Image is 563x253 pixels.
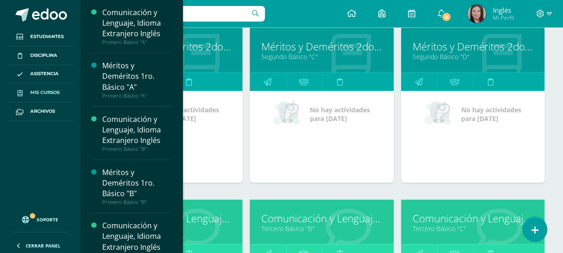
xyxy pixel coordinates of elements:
a: Archivos [7,102,73,121]
span: Estudiantes [30,33,64,40]
a: Méritos y Deméritos 1ro. Básico "A"Primero Básico "A" [102,60,172,99]
div: Méritos y Deméritos 1ro. Básico "B" [102,167,172,199]
a: Tercero Básico "B" [261,224,382,233]
a: Méritos y Deméritos 2do. Básico "D" [413,39,533,54]
div: Méritos y Deméritos 1ro. Básico "A" [102,60,172,92]
span: Soporte [37,216,59,223]
div: Comunicación y Lenguaje, Idioma Extranjero Inglés [102,7,172,39]
a: Soporte [11,207,70,230]
span: No hay actividades para [DATE] [159,105,219,123]
a: Comunicación y Lenguaje, Idioma Extranjero Inglés [261,211,382,225]
a: Comunicación y Lenguaje, Idioma Extranjero InglésPrimero Básico "A" [102,7,172,45]
span: Disciplina [30,52,57,59]
span: 6 [442,12,452,22]
img: no_activities_small.png [273,100,304,128]
div: Primero Básico "A" [102,39,172,45]
a: Mis cursos [7,83,73,102]
div: Primero Básico "B" [102,146,172,152]
span: Asistencia [30,70,59,77]
a: Estudiantes [7,27,73,46]
a: Segundo Básico "C" [261,52,382,61]
a: Comunicación y Lenguaje, Idioma Extranjero Inglés [413,211,533,225]
span: Mis cursos [30,89,60,96]
img: no_activities_small.png [425,100,455,128]
span: No hay actividades para [DATE] [310,105,370,123]
span: No hay actividades para [DATE] [461,105,521,123]
a: Comunicación y Lenguaje, Idioma Extranjero InglésPrimero Básico "B" [102,114,172,152]
div: Comunicación y Lenguaje, Idioma Extranjero Inglés [102,220,172,252]
a: Tercero Básico "C" [413,224,533,233]
span: Mi Perfil [493,14,514,22]
span: Archivos [30,108,55,115]
img: e03ec1ec303510e8e6f60bf4728ca3bf.png [468,5,486,23]
div: Primero Básico "A" [102,93,172,99]
a: Segundo Básico "D" [413,52,533,61]
a: Méritos y Deméritos 1ro. Básico "B"Primero Básico "B" [102,167,172,205]
span: Cerrar panel [26,242,61,249]
div: Comunicación y Lenguaje, Idioma Extranjero Inglés [102,114,172,146]
span: Inglés [493,5,514,15]
a: Disciplina [7,46,73,65]
a: Méritos y Deméritos 2do. Básico "C" [261,39,382,54]
div: Primero Básico "B" [102,199,172,205]
a: Asistencia [7,65,73,84]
